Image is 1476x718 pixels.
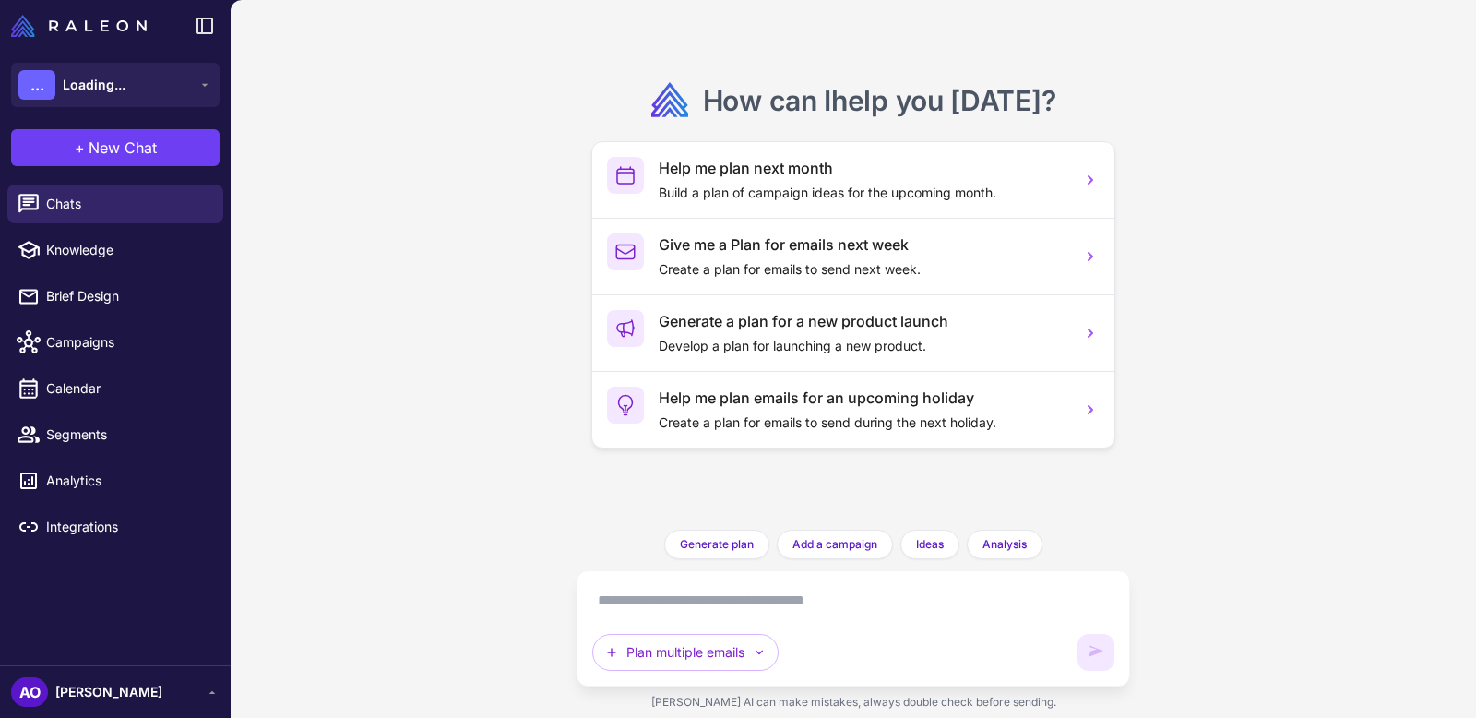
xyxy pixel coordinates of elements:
a: Raleon Logo [11,15,154,37]
span: Calendar [46,378,208,399]
a: Campaigns [7,323,223,362]
button: Add a campaign [777,530,893,559]
div: [PERSON_NAME] AI can make mistakes, always double check before sending. [577,687,1130,718]
button: Ideas [900,530,959,559]
p: Build a plan of campaign ideas for the upcoming month. [659,183,1066,203]
button: ...Loading... [11,63,220,107]
p: Develop a plan for launching a new product. [659,336,1066,356]
a: Brief Design [7,277,223,316]
span: Ideas [916,536,944,553]
span: Campaigns [46,332,208,353]
div: AO [11,677,48,707]
a: Chats [7,185,223,223]
span: Generate plan [680,536,754,553]
a: Knowledge [7,231,223,269]
p: Create a plan for emails to send during the next holiday. [659,413,1066,433]
span: + [75,137,85,159]
span: Analysis [982,536,1027,553]
span: Add a campaign [792,536,877,553]
img: Raleon Logo [11,15,147,37]
span: Brief Design [46,286,208,306]
a: Analytics [7,461,223,500]
span: Analytics [46,471,208,491]
button: +New Chat [11,129,220,166]
h3: Generate a plan for a new product launch [659,310,1066,332]
a: Integrations [7,508,223,546]
span: New Chat [89,137,157,159]
span: help you [DATE] [831,84,1042,117]
h3: Help me plan next month [659,157,1066,179]
div: ... [18,70,55,100]
h3: Help me plan emails for an upcoming holiday [659,387,1066,409]
span: Knowledge [46,240,208,260]
a: Segments [7,415,223,454]
button: Generate plan [664,530,769,559]
button: Analysis [967,530,1042,559]
h3: Give me a Plan for emails next week [659,233,1066,256]
span: Segments [46,425,208,445]
button: Plan multiple emails [592,634,779,671]
span: Loading... [63,75,125,95]
h2: How can I ? [703,82,1056,119]
a: Calendar [7,369,223,408]
span: Chats [46,194,208,214]
span: Integrations [46,517,208,537]
span: [PERSON_NAME] [55,682,162,702]
p: Create a plan for emails to send next week. [659,259,1066,280]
